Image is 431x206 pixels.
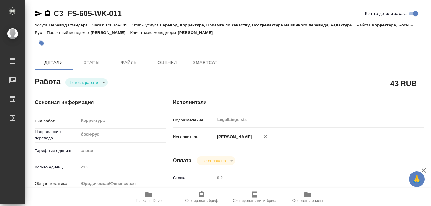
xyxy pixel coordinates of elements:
[173,117,215,123] p: Подразделение
[68,80,100,85] button: Готов к работе
[178,30,217,35] p: [PERSON_NAME]
[47,30,90,35] p: Проектный менеджер
[173,99,424,106] h4: Исполнители
[409,171,425,187] button: 🙏
[78,162,166,172] input: Пустое поле
[185,198,218,203] span: Скопировать бриф
[173,157,192,164] h4: Оплата
[35,164,78,170] p: Кол-во единиц
[35,10,42,17] button: Скопировать ссылку для ЯМессенджера
[44,10,51,17] button: Скопировать ссылку
[365,10,407,17] span: Кратко детали заказа
[233,198,276,203] span: Скопировать мини-бриф
[215,134,252,140] p: [PERSON_NAME]
[122,188,175,206] button: Папка на Drive
[215,173,403,182] input: Пустое поле
[281,188,334,206] button: Обновить файлы
[76,59,107,67] span: Этапы
[173,134,215,140] p: Исполнитель
[35,36,49,50] button: Добавить тэг
[106,23,132,27] p: C3_FS-605
[175,188,228,206] button: Скопировать бриф
[411,173,422,186] span: 🙏
[35,180,78,187] p: Общая тематика
[35,129,78,141] p: Направление перевода
[92,23,106,27] p: Заказ:
[357,23,372,27] p: Работа
[160,23,357,27] p: Перевод, Корректура, Приёмка по качеству, Постредактура машинного перевода, Редактура
[197,156,235,165] div: Готов к работе
[292,198,323,203] span: Обновить файлы
[152,59,182,67] span: Оценки
[35,118,78,124] p: Вид работ
[78,178,166,189] div: Юридическая/Финансовая
[49,23,92,27] p: Перевод Стандарт
[130,30,178,35] p: Клиентские менеджеры
[35,75,61,87] h2: Работа
[114,59,145,67] span: Файлы
[91,30,130,35] p: [PERSON_NAME]
[132,23,160,27] p: Этапы услуги
[35,23,49,27] p: Услуга
[136,198,162,203] span: Папка на Drive
[390,78,417,89] h2: 43 RUB
[228,188,281,206] button: Скопировать мини-бриф
[258,130,272,144] button: Удалить исполнителя
[78,145,166,156] div: слово
[35,99,148,106] h4: Основная информация
[173,175,215,181] p: Ставка
[54,9,122,18] a: C3_FS-605-WK-011
[65,78,108,87] div: Готов к работе
[200,158,228,163] button: Не оплачена
[35,148,78,154] p: Тарифные единицы
[38,59,69,67] span: Детали
[190,59,220,67] span: SmartCat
